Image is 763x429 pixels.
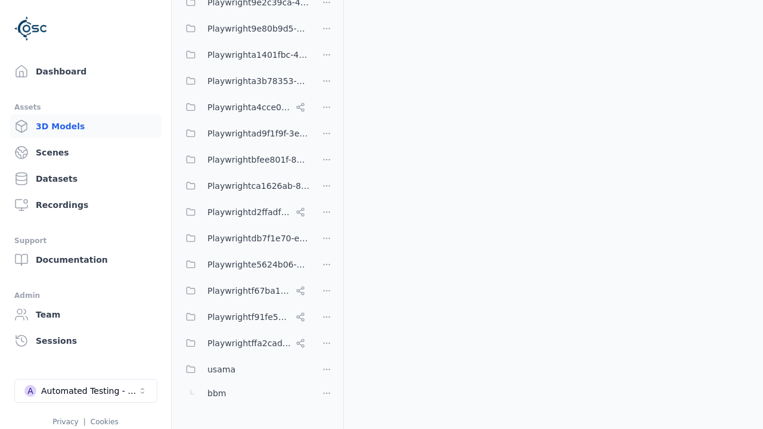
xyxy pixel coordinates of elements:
[179,305,310,329] button: Playwrightf91fe523-dd75-44f3-a953-451f6070cb42
[179,43,310,67] button: Playwrighta1401fbc-43d7-48dd-a309-be935d99d708
[207,205,291,219] span: Playwrightd2ffadf0-c973-454c-8fcf-dadaeffcb802
[207,386,226,400] span: bbm
[207,21,310,36] span: Playwright9e80b9d5-ab0b-4e8f-a3de-da46b25b8298
[179,200,310,224] button: Playwrightd2ffadf0-c973-454c-8fcf-dadaeffcb802
[179,174,310,198] button: Playwrightca1626ab-8cec-4ddc-b85a-2f9392fe08d1
[179,69,310,93] button: Playwrighta3b78353-5999-46c5-9eab-70007203469a
[207,74,310,88] span: Playwrighta3b78353-5999-46c5-9eab-70007203469a
[10,329,162,353] a: Sessions
[14,234,157,248] div: Support
[179,381,310,405] button: bbm
[14,12,48,45] img: Logo
[179,331,310,355] button: Playwrightffa2cad8-0214-4c2f-a758-8e9593c5a37e
[207,257,310,272] span: Playwrighte5624b06-ae78-4dc0-a3bb-1b5f2ded4e01
[91,418,119,426] a: Cookies
[207,362,235,377] span: usama
[179,226,310,250] button: Playwrightdb7f1e70-e54d-4da7-b38d-464ac70cc2ba
[14,100,157,114] div: Assets
[179,253,310,276] button: Playwrighte5624b06-ae78-4dc0-a3bb-1b5f2ded4e01
[207,48,310,62] span: Playwrighta1401fbc-43d7-48dd-a309-be935d99d708
[52,418,78,426] a: Privacy
[207,153,310,167] span: Playwrightbfee801f-8be1-42a6-b774-94c49e43b650
[179,357,310,381] button: usama
[14,288,157,303] div: Admin
[10,303,162,327] a: Team
[179,279,310,303] button: Playwrightf67ba199-386a-42d1-aebc-3b37e79c7296
[24,385,36,397] div: A
[10,167,162,191] a: Datasets
[207,100,291,114] span: Playwrighta4cce06a-a8e6-4c0d-bfc1-93e8d78d750a
[179,95,310,119] button: Playwrighta4cce06a-a8e6-4c0d-bfc1-93e8d78d750a
[179,148,310,172] button: Playwrightbfee801f-8be1-42a6-b774-94c49e43b650
[207,284,291,298] span: Playwrightf67ba199-386a-42d1-aebc-3b37e79c7296
[10,114,162,138] a: 3D Models
[207,336,291,350] span: Playwrightffa2cad8-0214-4c2f-a758-8e9593c5a37e
[207,126,310,141] span: Playwrightad9f1f9f-3e6a-4231-8f19-c506bf64a382
[10,141,162,164] a: Scenes
[207,231,310,245] span: Playwrightdb7f1e70-e54d-4da7-b38d-464ac70cc2ba
[14,379,157,403] button: Select a workspace
[207,310,291,324] span: Playwrightf91fe523-dd75-44f3-a953-451f6070cb42
[207,179,310,193] span: Playwrightca1626ab-8cec-4ddc-b85a-2f9392fe08d1
[10,60,162,83] a: Dashboard
[10,193,162,217] a: Recordings
[10,248,162,272] a: Documentation
[179,17,310,41] button: Playwright9e80b9d5-ab0b-4e8f-a3de-da46b25b8298
[83,418,86,426] span: |
[41,385,138,397] div: Automated Testing - Playwright
[179,122,310,145] button: Playwrightad9f1f9f-3e6a-4231-8f19-c506bf64a382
